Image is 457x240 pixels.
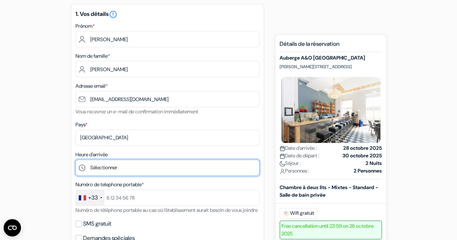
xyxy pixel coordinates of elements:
strong: 28 octobre 2025 [343,144,382,152]
div: +33 [88,193,98,202]
a: error_outline [109,10,117,18]
img: user_icon.svg [280,169,285,174]
div: France: +33 [76,190,104,205]
span: Séjour : [280,160,301,167]
label: SMS gratuit [83,219,111,229]
small: Numéro de téléphone portable au cas où l'établissement aurait besoin de vous joindre [76,207,258,213]
input: 6 12 34 56 78 [76,189,259,206]
span: Wifi gratuit [280,208,318,219]
strong: 2 Personnes [354,167,382,175]
label: Adresse email [76,82,108,90]
img: calendar.svg [280,146,285,151]
input: Entrer adresse e-mail [76,91,259,107]
h5: Auberge A&O [GEOGRAPHIC_DATA] [280,55,382,61]
label: Pays [76,121,87,128]
b: Chambre à deux lits - Mixtes - Standard - Salle de bain privée [280,184,378,198]
i: error_outline [109,10,117,19]
label: Nom de famille [76,52,110,60]
h5: 1. Vos détails [76,10,259,19]
p: [PERSON_NAME][STREET_ADDRESS] [280,64,382,70]
img: moon.svg [280,161,285,166]
span: Date d'arrivée : [280,144,317,152]
button: Open CMP widget [4,219,21,236]
img: calendar.svg [280,153,285,159]
input: Entrer le nom de famille [76,61,259,77]
label: Prénom [76,22,95,30]
strong: 2 Nuits [366,160,382,167]
span: Date de départ : [280,152,319,160]
strong: 30 octobre 2025 [342,152,382,160]
h5: Détails de la réservation [280,40,382,52]
label: Heure d'arrivée [76,151,108,158]
small: Vous recevrez un e-mail de confirmation immédiatement [76,108,198,115]
input: Entrez votre prénom [76,31,259,47]
span: Personnes : [280,167,309,175]
span: Free cancellation until 23:59 on 26 octobre 2025 [280,221,382,239]
img: free_wifi.svg [283,210,289,216]
label: Numéro de telephone portable [76,181,144,188]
